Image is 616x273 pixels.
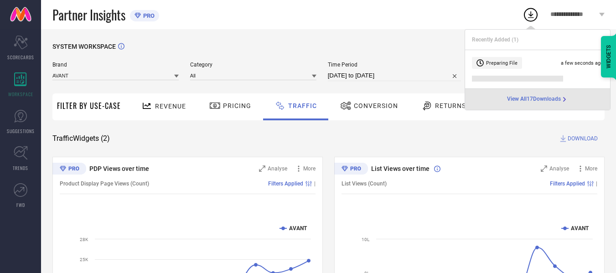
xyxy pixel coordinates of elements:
[371,165,430,172] span: List Views over time
[342,180,387,187] span: List Views (Count)
[596,180,597,187] span: |
[550,180,585,187] span: Filters Applied
[52,62,179,68] span: Brand
[362,237,370,242] text: 10L
[523,6,539,23] div: Open download list
[52,5,125,24] span: Partner Insights
[8,91,33,98] span: WORKSPACE
[7,54,34,61] span: SCORECARDS
[328,70,461,81] input: Select time period
[571,225,589,232] text: AVANT
[328,62,461,68] span: Time Period
[52,43,116,50] span: SYSTEM WORKSPACE
[472,36,518,43] span: Recently Added ( 1 )
[13,165,28,171] span: TRENDS
[289,225,307,232] text: AVANT
[259,165,265,172] svg: Zoom
[435,102,466,109] span: Returns
[585,165,597,172] span: More
[223,102,251,109] span: Pricing
[89,165,149,172] span: PDP Views over time
[155,103,186,110] span: Revenue
[60,180,149,187] span: Product Display Page Views (Count)
[7,128,35,134] span: SUGGESTIONS
[334,163,368,176] div: Premium
[507,96,561,103] span: View All 17 Downloads
[190,62,316,68] span: Category
[507,96,568,103] a: View All17Downloads
[57,100,121,111] span: Filter By Use-Case
[354,102,398,109] span: Conversion
[288,102,317,109] span: Traffic
[568,134,598,143] span: DOWNLOAD
[541,165,547,172] svg: Zoom
[549,165,569,172] span: Analyse
[16,201,25,208] span: FWD
[507,96,568,103] div: Open download page
[303,165,316,172] span: More
[80,237,88,242] text: 28K
[52,134,110,143] span: Traffic Widgets ( 2 )
[268,180,303,187] span: Filters Applied
[52,163,86,176] div: Premium
[141,12,155,19] span: PRO
[561,60,603,66] span: a few seconds ago
[268,165,287,172] span: Analyse
[314,180,316,187] span: |
[80,257,88,262] text: 25K
[486,60,518,66] span: Preparing File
